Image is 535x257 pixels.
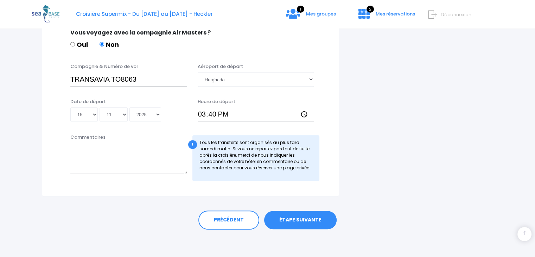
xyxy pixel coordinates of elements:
[198,98,235,105] label: Heure de départ
[70,134,106,141] label: Commentaires
[306,11,336,17] span: Mes groupes
[376,11,415,17] span: Mes réservations
[100,42,104,46] input: Non
[188,140,197,149] div: !
[441,11,471,18] span: Déconnexion
[70,29,211,37] span: Vous voyagez avec la compagnie Air Masters ?
[367,6,374,13] span: 2
[70,63,138,70] label: Compagnie & Numéro de vol
[198,211,259,230] a: PRÉCÉDENT
[70,98,106,105] label: Date de départ
[297,6,304,13] span: 1
[264,211,337,229] a: ÉTAPE SUIVANTE
[192,135,320,181] div: Tous les transferts sont organisés au plus tard samedi matin. Si vous ne repartez pas tout de sui...
[70,40,88,49] label: Oui
[100,40,119,49] label: Non
[280,13,342,20] a: 1 Mes groupes
[353,13,419,20] a: 2 Mes réservations
[70,42,75,46] input: Oui
[198,63,243,70] label: Aéroport de départ
[76,10,213,18] span: Croisière Supermix - Du [DATE] au [DATE] - Heckler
